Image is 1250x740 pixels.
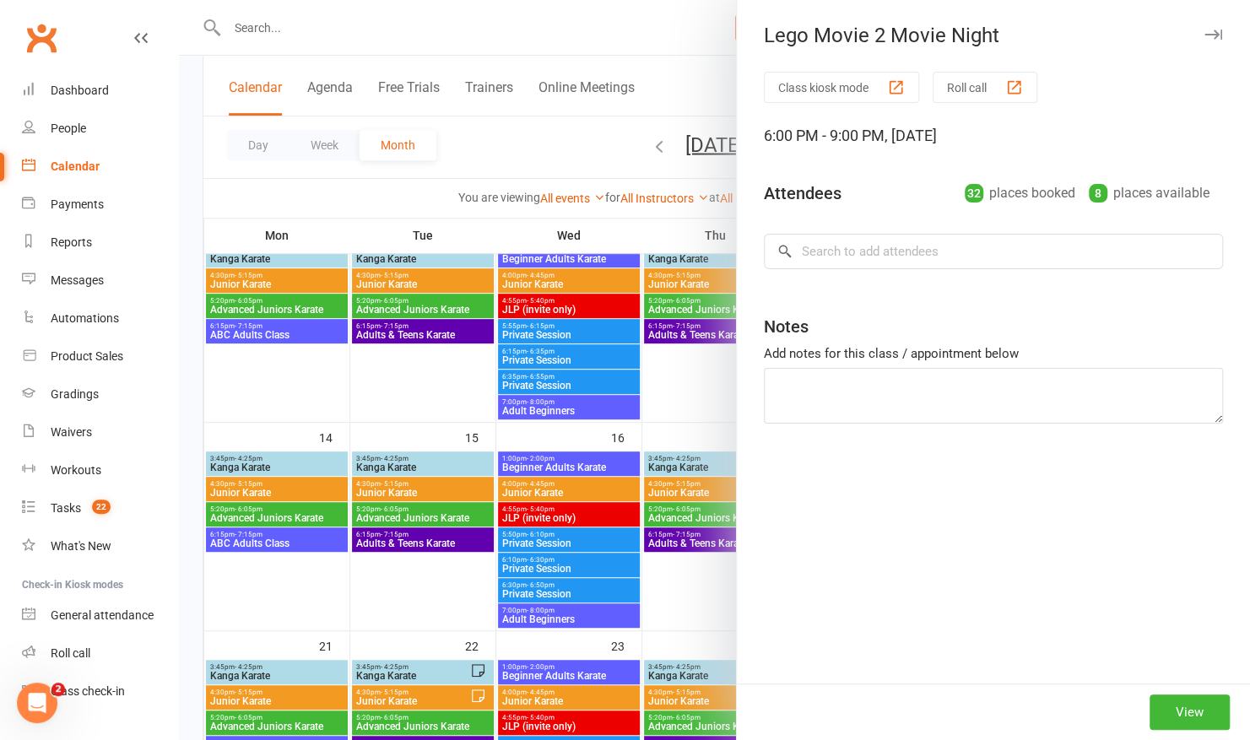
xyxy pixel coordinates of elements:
div: 6:00 PM - 9:00 PM, [DATE] [764,124,1223,148]
div: places booked [965,181,1075,205]
a: Automations [22,300,178,338]
a: Gradings [22,375,178,413]
a: Messages [22,262,178,300]
div: Dashboard [51,84,109,97]
div: 8 [1089,184,1107,203]
div: Roll call [51,646,90,660]
button: Roll call [933,72,1037,103]
a: Tasks 22 [22,489,178,527]
div: 32 [965,184,983,203]
a: General attendance kiosk mode [22,597,178,635]
div: Calendar [51,159,100,173]
div: Tasks [51,501,81,515]
a: Reports [22,224,178,262]
a: Payments [22,186,178,224]
div: Attendees [764,181,841,205]
div: Reports [51,235,92,249]
div: Notes [764,315,809,338]
a: Roll call [22,635,178,672]
div: Messages [51,273,104,287]
a: Dashboard [22,72,178,110]
div: People [51,122,86,135]
div: places available [1089,181,1209,205]
div: Class check-in [51,684,125,698]
a: People [22,110,178,148]
div: Product Sales [51,349,123,363]
div: Automations [51,311,119,325]
a: Class kiosk mode [22,672,178,710]
div: Payments [51,197,104,211]
div: Gradings [51,387,99,401]
a: What's New [22,527,178,565]
div: General attendance [51,608,154,622]
input: Search to add attendees [764,234,1223,269]
a: Calendar [22,148,178,186]
button: Class kiosk mode [764,72,919,103]
span: 2 [51,683,65,696]
a: Workouts [22,451,178,489]
div: Add notes for this class / appointment below [764,343,1223,364]
div: What's New [51,539,111,553]
a: Clubworx [20,17,62,59]
div: Lego Movie 2 Movie Night [737,24,1250,47]
div: Waivers [51,425,92,439]
iframe: Intercom live chat [17,683,57,723]
span: 22 [92,500,111,514]
a: Product Sales [22,338,178,375]
div: Workouts [51,463,101,477]
button: View [1150,694,1230,730]
a: Waivers [22,413,178,451]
